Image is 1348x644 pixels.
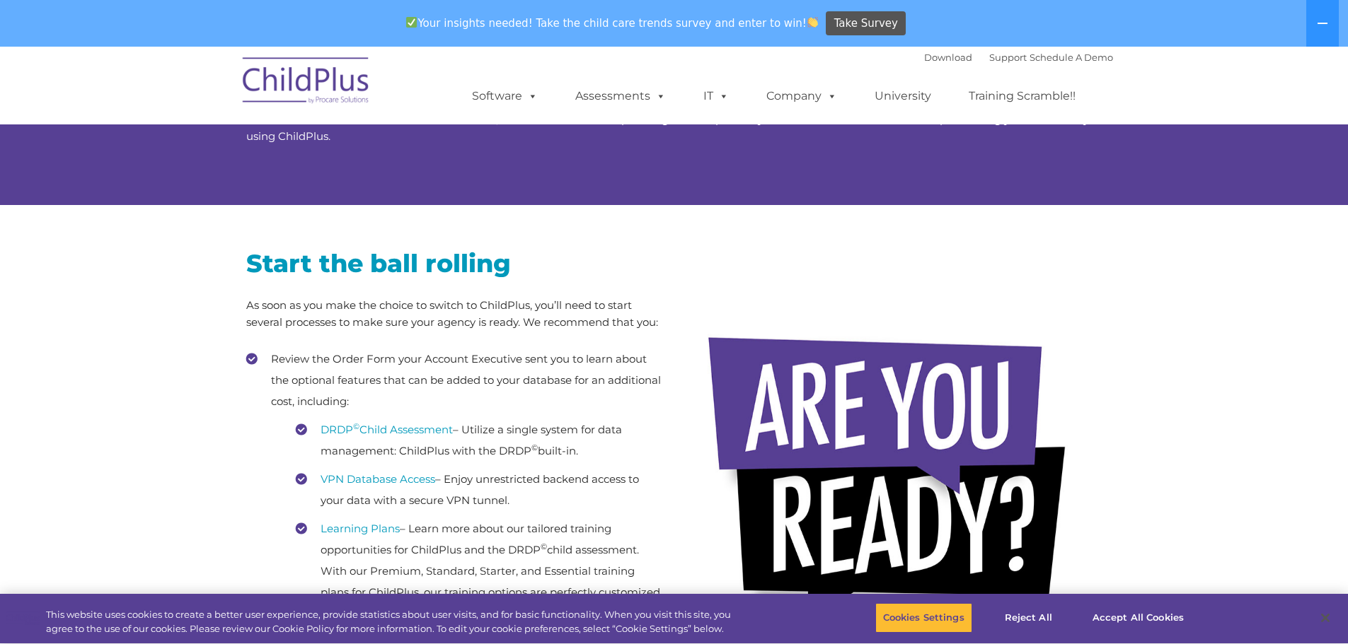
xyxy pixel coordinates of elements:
[246,247,664,279] h2: Start the ball rolling
[826,11,906,36] a: Take Survey
[296,419,664,462] li: – Utilize a single system for data management: ChildPlus with the DRDP built-in.
[875,603,972,633] button: Cookies Settings
[1310,602,1341,633] button: Close
[807,17,818,28] img: 👏
[984,603,1073,633] button: Reject All
[321,472,435,486] a: VPN Database Access
[531,443,538,452] sup: ©
[689,82,743,110] a: IT
[401,9,824,37] span: Your insights needed! Take the child care trends survey and enter to win!
[236,47,377,118] img: ChildPlus by Procare Solutions
[955,82,1090,110] a: Training Scramble!!
[860,82,945,110] a: University
[246,297,664,331] p: As soon as you make the choice to switch to ChildPlus, you’ll need to start several processes to ...
[924,52,1113,63] font: |
[1085,603,1192,633] button: Accept All Cookies
[561,82,680,110] a: Assessments
[752,82,851,110] a: Company
[353,421,359,431] sup: ©
[458,82,552,110] a: Software
[406,17,417,28] img: ✅
[1030,52,1113,63] a: Schedule A Demo
[296,469,664,511] li: – Enjoy unrestricted backend access to your data with a secure VPN tunnel.
[321,423,453,436] a: DRDP©Child Assessment
[46,608,742,636] div: This website uses cookies to create a better user experience, provide statistics about user visit...
[321,522,400,535] a: Learning Plans
[989,52,1027,63] a: Support
[924,52,972,63] a: Download
[541,541,547,551] sup: ©
[834,11,898,36] span: Take Survey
